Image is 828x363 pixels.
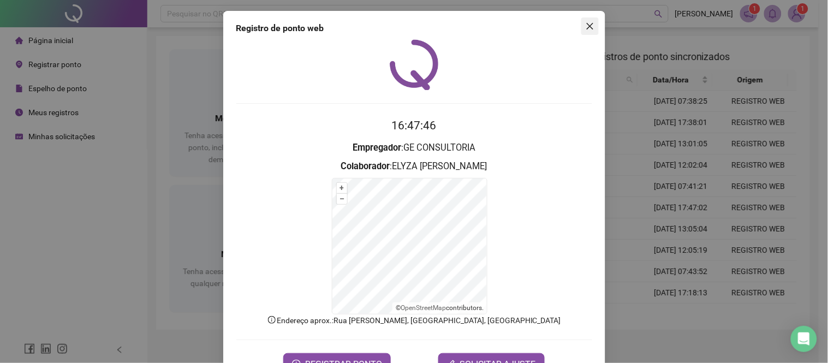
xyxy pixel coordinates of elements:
[401,304,446,312] a: OpenStreetMap
[390,39,439,90] img: QRPoint
[586,22,594,31] span: close
[392,119,437,132] time: 16:47:46
[236,159,592,174] h3: : ELYZA [PERSON_NAME]
[396,304,484,312] li: © contributors.
[581,17,599,35] button: Close
[791,326,817,352] div: Open Intercom Messenger
[337,194,347,204] button: –
[236,314,592,326] p: Endereço aprox. : Rua [PERSON_NAME], [GEOGRAPHIC_DATA], [GEOGRAPHIC_DATA]
[236,22,592,35] div: Registro de ponto web
[353,142,401,153] strong: Empregador
[337,183,347,193] button: +
[236,141,592,155] h3: : GE CONSULTORIA
[341,161,390,171] strong: Colaborador
[267,315,277,325] span: info-circle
